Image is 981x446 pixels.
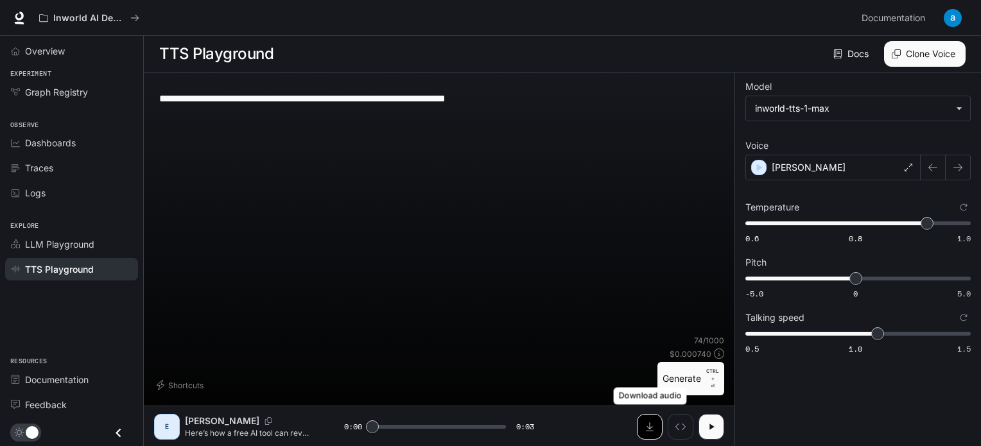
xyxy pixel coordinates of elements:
span: Overview [25,44,65,58]
a: Traces [5,157,138,179]
button: Close drawer [104,420,133,446]
button: Reset to default [957,200,971,214]
p: Here’s how a free AI tool can reveal hidden age markers in your bloodwork [185,427,313,438]
span: 1.5 [957,343,971,354]
span: LLM Playground [25,237,94,251]
span: 1.0 [849,343,862,354]
a: Feedback [5,393,138,416]
p: Inworld AI Demos [53,13,125,24]
img: User avatar [944,9,962,27]
p: Voice [745,141,768,150]
button: Shortcuts [154,375,209,395]
a: Documentation [5,368,138,391]
a: TTS Playground [5,258,138,280]
span: 5.0 [957,288,971,299]
p: Temperature [745,203,799,212]
a: Graph Registry [5,81,138,103]
button: All workspaces [33,5,145,31]
span: Dark mode toggle [26,425,39,439]
span: 0.8 [849,233,862,244]
p: [PERSON_NAME] [772,161,846,174]
span: Documentation [862,10,925,26]
button: Inspect [668,414,693,440]
button: Clone Voice [884,41,966,67]
span: TTS Playground [25,262,94,276]
div: Download audio [614,388,687,405]
span: Dashboards [25,136,76,150]
p: ⏎ [706,367,719,390]
p: Talking speed [745,313,804,322]
button: GenerateCTRL +⏎ [657,362,724,395]
span: Graph Registry [25,85,88,99]
button: Copy Voice ID [259,417,277,425]
a: Logs [5,182,138,204]
button: Reset to default [957,311,971,325]
span: 0:03 [516,420,534,433]
p: Pitch [745,258,767,267]
div: inworld-tts-1-max [755,102,950,115]
p: 74 / 1000 [694,335,724,346]
button: Download audio [637,414,663,440]
span: Feedback [25,398,67,411]
span: Documentation [25,373,89,386]
span: 1.0 [957,233,971,244]
button: User avatar [940,5,966,31]
p: CTRL + [706,367,719,382]
a: Documentation [856,5,935,31]
span: Traces [25,161,53,175]
a: Overview [5,40,138,62]
span: 0.6 [745,233,759,244]
span: 0.5 [745,343,759,354]
div: inworld-tts-1-max [746,96,970,121]
div: E [157,416,177,437]
a: Docs [831,41,874,67]
span: Logs [25,186,46,200]
a: LLM Playground [5,233,138,255]
a: Dashboards [5,132,138,154]
h1: TTS Playground [159,41,273,67]
p: $ 0.000740 [670,348,711,359]
span: 0 [853,288,858,299]
p: [PERSON_NAME] [185,415,259,427]
span: 0:00 [344,420,362,433]
p: Model [745,82,772,91]
span: -5.0 [745,288,763,299]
